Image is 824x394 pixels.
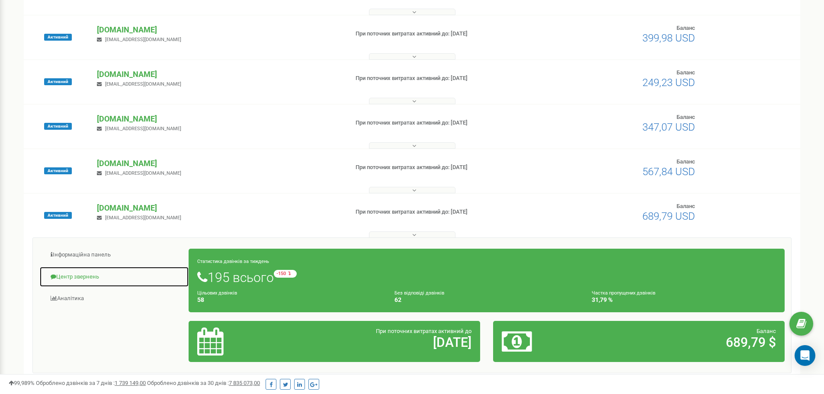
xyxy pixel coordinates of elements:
[642,166,695,178] span: 567,84 USD
[356,208,535,216] p: При поточних витратах активний до: [DATE]
[197,297,382,303] h4: 58
[105,126,181,131] span: [EMAIL_ADDRESS][DOMAIN_NAME]
[44,34,72,41] span: Активний
[44,123,72,130] span: Активний
[677,69,695,76] span: Баланс
[394,290,444,296] small: Без відповіді дзвінків
[44,78,72,85] span: Активний
[356,119,535,127] p: При поточних витратах активний до: [DATE]
[97,24,341,35] p: [DOMAIN_NAME]
[795,345,815,366] div: Open Intercom Messenger
[36,380,146,386] span: Оброблено дзвінків за 7 днів :
[642,121,695,133] span: 347,07 USD
[642,77,695,89] span: 249,23 USD
[39,266,189,288] a: Центр звернень
[97,158,341,169] p: [DOMAIN_NAME]
[356,163,535,172] p: При поточних витратах активний до: [DATE]
[105,215,181,221] span: [EMAIL_ADDRESS][DOMAIN_NAME]
[39,288,189,309] a: Аналiтика
[147,380,260,386] span: Оброблено дзвінків за 30 днів :
[97,69,341,80] p: [DOMAIN_NAME]
[597,335,776,349] h2: 689,79 $
[9,380,35,386] span: 99,989%
[197,259,269,264] small: Статистика дзвінків за тиждень
[105,37,181,42] span: [EMAIL_ADDRESS][DOMAIN_NAME]
[677,114,695,120] span: Баланс
[356,74,535,83] p: При поточних витратах активний до: [DATE]
[677,25,695,31] span: Баланс
[757,328,776,334] span: Баланс
[592,297,776,303] h4: 31,79 %
[115,380,146,386] u: 1 739 149,00
[229,380,260,386] u: 7 835 073,00
[39,244,189,266] a: Інформаційна панель
[376,328,471,334] span: При поточних витратах активний до
[356,30,535,38] p: При поточних витратах активний до: [DATE]
[293,335,471,349] h2: [DATE]
[105,81,181,87] span: [EMAIL_ADDRESS][DOMAIN_NAME]
[44,212,72,219] span: Активний
[677,158,695,165] span: Баланс
[592,290,655,296] small: Частка пропущених дзвінків
[44,167,72,174] span: Активний
[677,203,695,209] span: Баланс
[105,170,181,176] span: [EMAIL_ADDRESS][DOMAIN_NAME]
[642,210,695,222] span: 689,79 USD
[197,290,237,296] small: Цільових дзвінків
[197,270,776,285] h1: 195 всього
[97,113,341,125] p: [DOMAIN_NAME]
[642,32,695,44] span: 399,98 USD
[97,202,341,214] p: [DOMAIN_NAME]
[274,270,297,278] small: -150
[394,297,579,303] h4: 62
